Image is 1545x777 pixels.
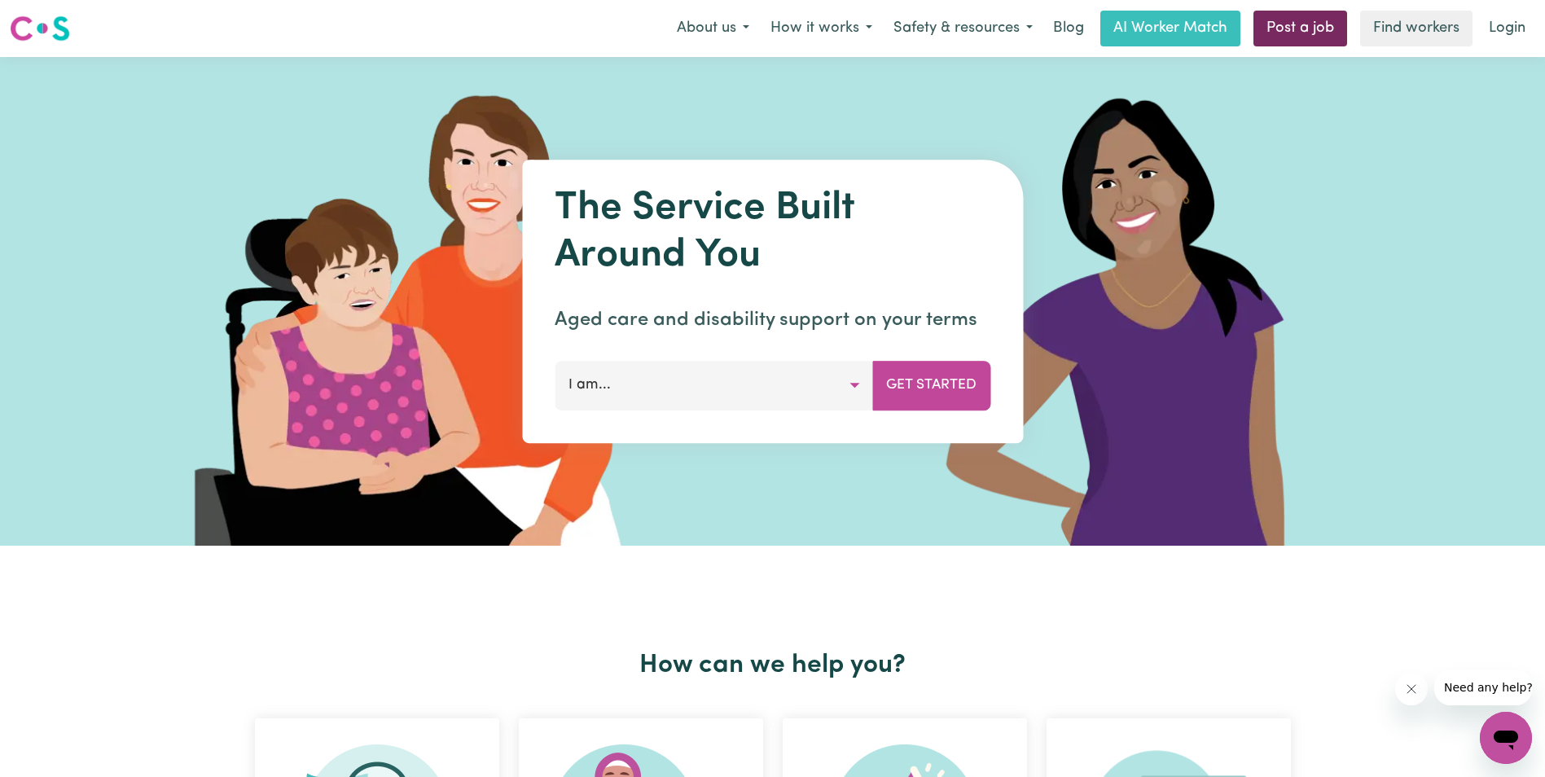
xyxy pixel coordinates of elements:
a: Find workers [1360,11,1473,46]
span: Need any help? [10,11,99,24]
h1: The Service Built Around You [555,186,990,279]
a: AI Worker Match [1100,11,1240,46]
button: I am... [555,361,873,410]
button: About us [666,11,760,46]
button: Safety & resources [883,11,1043,46]
a: Login [1479,11,1535,46]
iframe: Message from company [1434,669,1532,705]
button: How it works [760,11,883,46]
h2: How can we help you? [245,650,1301,681]
button: Get Started [872,361,990,410]
iframe: Close message [1395,673,1428,705]
a: Post a job [1253,11,1347,46]
img: Careseekers logo [10,14,70,43]
a: Blog [1043,11,1094,46]
iframe: Button to launch messaging window [1480,712,1532,764]
a: Careseekers logo [10,10,70,47]
p: Aged care and disability support on your terms [555,305,990,335]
